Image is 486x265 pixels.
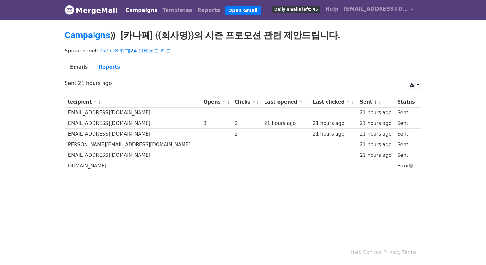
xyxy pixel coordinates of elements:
[402,250,417,255] a: Terms
[65,61,93,74] a: Emails
[252,100,256,105] a: ↑
[225,6,261,15] a: Open Gmail
[396,97,418,108] th: Status
[65,118,202,129] td: [EMAIL_ADDRESS][DOMAIN_NAME]
[123,4,160,17] a: Campaigns
[65,5,74,15] img: MergeMail logo
[350,100,354,105] a: ↓
[203,120,231,127] div: 3
[263,97,311,108] th: Last opened
[351,250,362,255] a: Help
[93,61,125,74] a: Reports
[195,4,223,17] a: Reports
[396,108,418,118] td: Sent
[378,100,382,105] a: ↓
[311,97,358,108] th: Last clicked
[65,129,202,139] td: [EMAIL_ADDRESS][DOMAIN_NAME]
[360,109,394,117] div: 21 hours ago
[270,3,323,15] a: Daily emails left: 45
[360,130,394,138] div: 21 hours ago
[65,150,202,161] td: [EMAIL_ADDRESS][DOMAIN_NAME]
[65,108,202,118] td: [EMAIL_ADDRESS][DOMAIN_NAME]
[299,100,303,105] a: ↑
[396,129,418,139] td: Sent
[346,100,350,105] a: ↑
[396,150,418,161] td: Sent
[233,97,263,108] th: Clicks
[363,250,382,255] a: Contact
[272,6,320,13] span: Daily emails left: 45
[99,48,171,54] a: 250728 카페24 인바운드 리드
[358,97,396,108] th: Sent
[256,100,260,105] a: ↓
[360,141,394,148] div: 21 hours ago
[374,100,377,105] a: ↑
[202,97,233,108] th: Opens
[97,100,101,105] a: ↓
[303,100,307,105] a: ↓
[65,139,202,150] td: [PERSON_NAME][EMAIL_ADDRESS][DOMAIN_NAME]
[65,97,202,108] th: Recipient
[313,120,357,127] div: 21 hours ago
[222,100,226,105] a: ↑
[65,161,202,171] td: [DOMAIN_NAME]
[383,250,401,255] a: Privacy
[264,120,310,127] div: 21 hours ago
[396,161,418,171] td: Error
[396,139,418,150] td: Sent
[65,30,110,41] a: Campaigns
[396,118,418,129] td: Sent
[160,4,194,17] a: Templates
[235,120,261,127] div: 2
[341,3,416,18] a: [EMAIL_ADDRESS][DOMAIN_NAME]
[360,152,394,159] div: 21 hours ago
[94,100,97,105] a: ↑
[360,120,394,127] div: 21 hours ago
[344,5,408,13] span: [EMAIL_ADDRESS][DOMAIN_NAME]
[226,100,230,105] a: ↓
[65,80,421,87] p: Sent 21 hours ago
[65,30,421,41] h2: ⟫ [카나페] {{회사명}}의 시즌 프로모션 관련 제안드립니다.
[65,47,421,54] p: Spreadsheet:
[323,3,341,15] a: Help
[313,130,357,138] div: 21 hours ago
[65,4,118,17] a: MergeMail
[235,130,261,138] div: 2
